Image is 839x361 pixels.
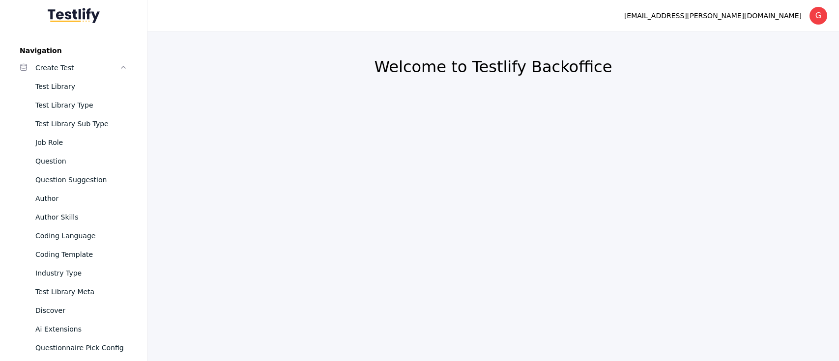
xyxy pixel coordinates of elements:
[12,245,135,264] a: Coding Template
[12,264,135,282] a: Industry Type
[35,305,127,316] div: Discover
[35,230,127,242] div: Coding Language
[35,267,127,279] div: Industry Type
[810,7,827,25] div: G
[12,320,135,338] a: Ai Extensions
[35,81,127,92] div: Test Library
[12,282,135,301] a: Test Library Meta
[35,323,127,335] div: Ai Extensions
[12,47,135,55] label: Navigation
[35,342,127,354] div: Questionnaire Pick Config
[35,286,127,298] div: Test Library Meta
[35,118,127,130] div: Test Library Sub Type
[12,338,135,357] a: Questionnaire Pick Config
[35,137,127,148] div: Job Role
[12,77,135,96] a: Test Library
[35,155,127,167] div: Question
[12,208,135,226] a: Author Skills
[12,133,135,152] a: Job Role
[12,189,135,208] a: Author
[171,57,815,77] h2: Welcome to Testlify Backoffice
[624,10,802,22] div: [EMAIL_ADDRESS][PERSON_NAME][DOMAIN_NAME]
[12,170,135,189] a: Question Suggestion
[35,174,127,186] div: Question Suggestion
[12,226,135,245] a: Coding Language
[35,249,127,260] div: Coding Template
[12,301,135,320] a: Discover
[35,99,127,111] div: Test Library Type
[48,8,100,23] img: Testlify - Backoffice
[35,62,119,74] div: Create Test
[12,96,135,114] a: Test Library Type
[35,193,127,204] div: Author
[35,211,127,223] div: Author Skills
[12,114,135,133] a: Test Library Sub Type
[12,152,135,170] a: Question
